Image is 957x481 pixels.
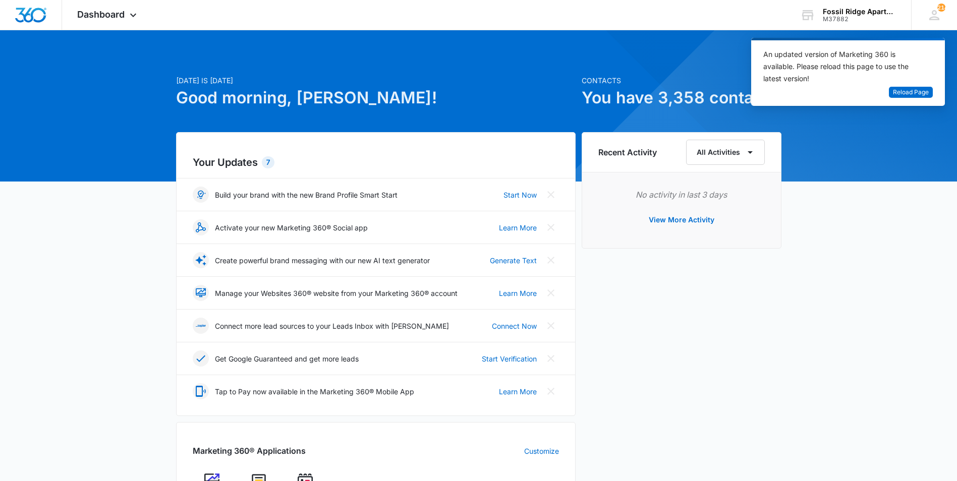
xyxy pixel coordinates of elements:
[499,222,537,233] a: Learn More
[492,321,537,331] a: Connect Now
[262,156,274,168] div: 7
[215,353,359,364] p: Get Google Guaranteed and get more leads
[889,87,933,98] button: Reload Page
[639,208,724,232] button: View More Activity
[215,386,414,397] p: Tap to Pay now available in the Marketing 360® Mobile App
[598,189,765,201] p: No activity in last 3 days
[215,190,398,200] p: Build your brand with the new Brand Profile Smart Start
[482,353,537,364] a: Start Verification
[823,16,896,23] div: account id
[686,140,765,165] button: All Activities
[215,222,368,233] p: Activate your new Marketing 360® Social app
[499,386,537,397] a: Learn More
[543,219,559,235] button: Close
[543,350,559,367] button: Close
[176,75,576,86] p: [DATE] is [DATE]
[524,446,559,456] a: Customize
[193,155,559,170] h2: Your Updates
[215,255,430,266] p: Create powerful brand messaging with our new AI text generator
[582,86,781,110] h1: You have 3,358 contacts
[77,9,125,20] span: Dashboard
[503,190,537,200] a: Start Now
[215,288,458,298] p: Manage your Websites 360® website from your Marketing 360® account
[543,318,559,334] button: Close
[823,8,896,16] div: account name
[543,252,559,268] button: Close
[215,321,449,331] p: Connect more lead sources to your Leads Inbox with [PERSON_NAME]
[582,75,781,86] p: Contacts
[893,88,929,97] span: Reload Page
[763,48,921,85] div: An updated version of Marketing 360 is available. Please reload this page to use the latest version!
[543,383,559,399] button: Close
[937,4,945,12] span: 214
[543,187,559,203] button: Close
[937,4,945,12] div: notifications count
[598,146,657,158] h6: Recent Activity
[490,255,537,266] a: Generate Text
[193,445,306,457] h2: Marketing 360® Applications
[543,285,559,301] button: Close
[176,86,576,110] h1: Good morning, [PERSON_NAME]!
[499,288,537,298] a: Learn More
